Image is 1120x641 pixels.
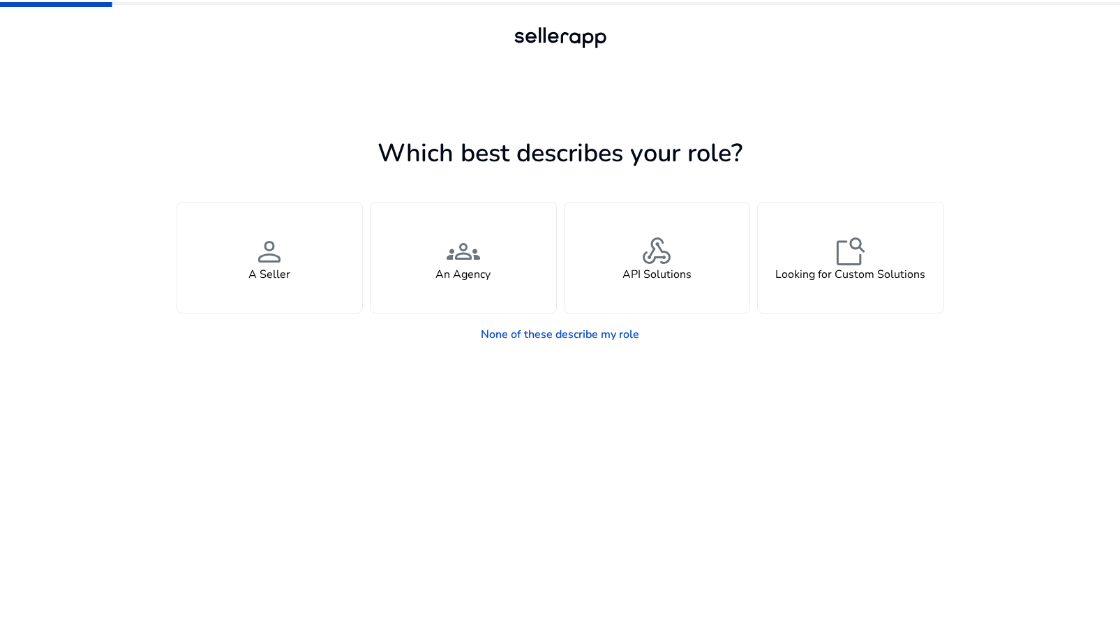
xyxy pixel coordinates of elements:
[370,202,557,314] button: groupsAn Agency
[640,235,673,268] span: webhook
[564,202,751,314] button: webhookAPI Solutions
[622,268,692,281] h4: API Solutions
[834,235,867,268] span: feature_search
[435,268,491,281] h4: An Agency
[177,138,944,168] h1: Which best describes your role?
[447,235,480,268] span: groups
[757,202,944,314] button: feature_searchLooking for Custom Solutions
[177,202,364,314] button: personA Seller
[775,268,925,281] h4: Looking for Custom Solutions
[253,235,286,268] span: person
[248,268,290,281] h4: A Seller
[470,320,650,348] a: None of these describe my role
